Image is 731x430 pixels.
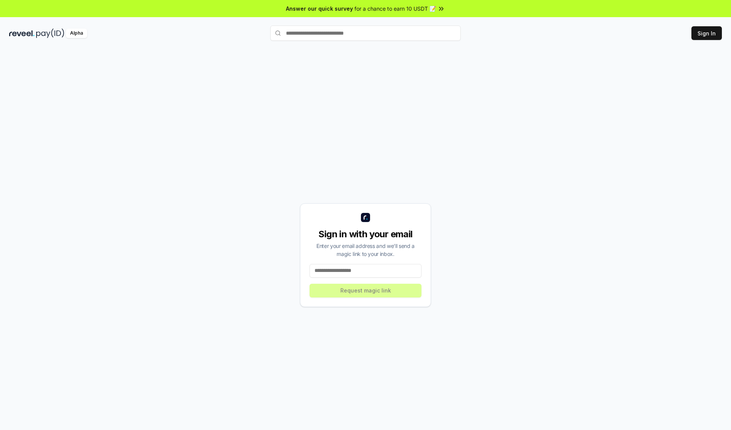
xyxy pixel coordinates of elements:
div: Sign in with your email [310,228,421,240]
img: reveel_dark [9,29,35,38]
div: Enter your email address and we’ll send a magic link to your inbox. [310,242,421,258]
img: pay_id [36,29,64,38]
span: Answer our quick survey [286,5,353,13]
button: Sign In [691,26,722,40]
div: Alpha [66,29,87,38]
span: for a chance to earn 10 USDT 📝 [354,5,436,13]
img: logo_small [361,213,370,222]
